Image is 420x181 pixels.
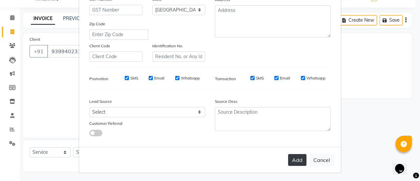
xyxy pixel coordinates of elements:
input: Enter Zip Code [89,30,148,40]
label: Identification No. [152,43,183,49]
label: Source Desc [215,99,238,104]
label: Customer Referral [89,121,122,126]
input: GST Number [89,5,142,15]
label: SMS [130,75,138,81]
button: Cancel [309,154,334,166]
label: Whatsapp [306,75,325,81]
label: Email [280,75,290,81]
label: Email [154,75,164,81]
iframe: chat widget [392,155,413,174]
label: Client Code [89,43,110,49]
label: SMS [256,75,264,81]
label: Lead Source [89,99,112,104]
label: Zip Code [89,21,105,27]
label: Whatsapp [181,75,200,81]
input: Resident No. or Any Id [152,52,205,62]
label: Transaction [215,76,236,82]
button: Add [288,154,306,166]
label: Promotion [89,76,108,82]
input: Client Code [89,52,142,62]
